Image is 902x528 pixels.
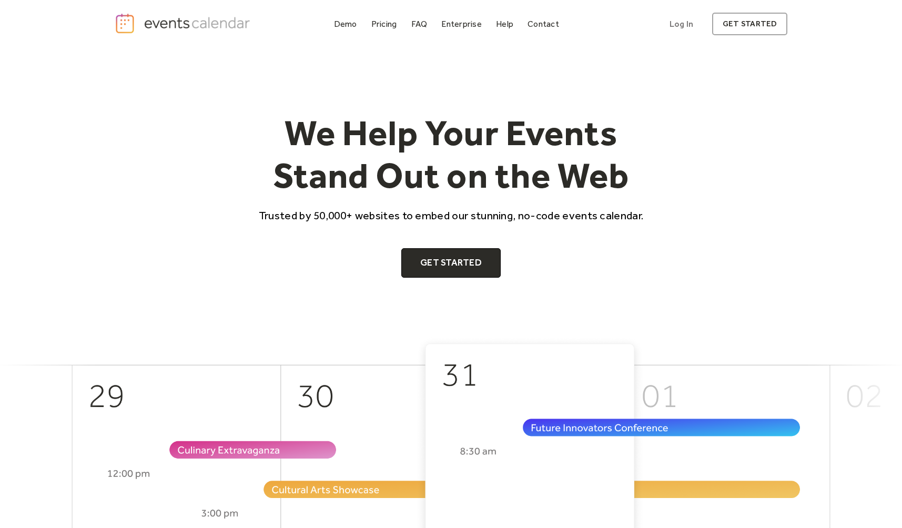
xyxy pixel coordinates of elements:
[401,248,501,278] a: Get Started
[367,17,401,31] a: Pricing
[528,21,559,27] div: Contact
[712,13,787,35] a: get started
[437,17,485,31] a: Enterprise
[330,17,361,31] a: Demo
[371,21,397,27] div: Pricing
[334,21,357,27] div: Demo
[492,17,518,31] a: Help
[523,17,563,31] a: Contact
[249,111,653,197] h1: We Help Your Events Stand Out on the Web
[659,13,704,35] a: Log In
[441,21,481,27] div: Enterprise
[496,21,513,27] div: Help
[407,17,432,31] a: FAQ
[249,208,653,223] p: Trusted by 50,000+ websites to embed our stunning, no-code events calendar.
[115,13,254,34] a: home
[411,21,428,27] div: FAQ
